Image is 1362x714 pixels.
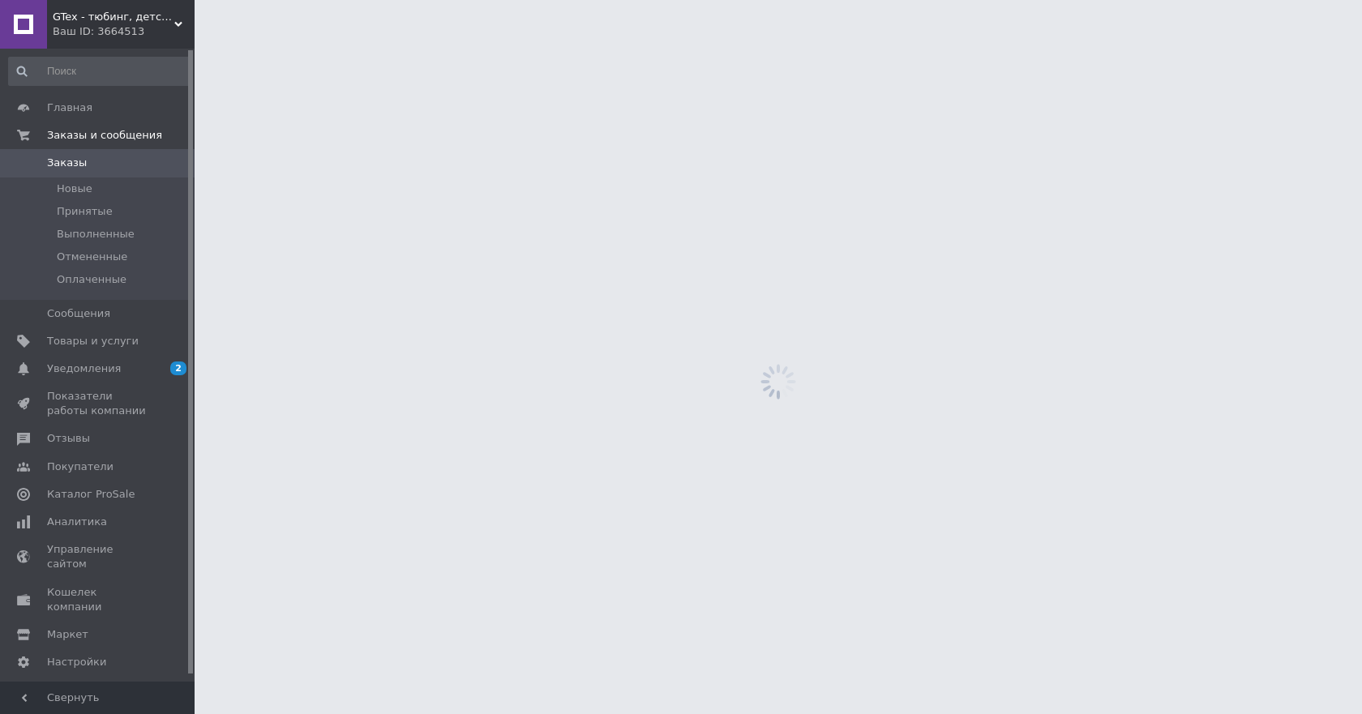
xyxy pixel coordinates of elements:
span: Товары и услуги [47,334,139,348]
span: Принятые [57,204,113,219]
span: Каталог ProSale [47,487,135,502]
img: spinner_grey-bg-hcd09dd2d8f1a785e3413b09b97f8118e7.gif [756,360,800,404]
span: Заказы и сообщения [47,128,162,143]
span: Сообщения [47,306,110,321]
span: Покупатели [47,460,113,474]
span: Отмененные [57,250,127,264]
span: Главная [47,100,92,115]
span: Оплаченные [57,272,126,287]
span: GTex - тюбинг, детские санки, ледянки, боксерская груша [53,10,174,24]
span: Маркет [47,627,88,642]
span: Выполненные [57,227,135,242]
input: Поиск [8,57,191,86]
div: Ваш ID: 3664513 [53,24,195,39]
span: Заказы [47,156,87,170]
span: Уведомления [47,361,121,376]
span: Аналитика [47,515,107,529]
span: Кошелек компании [47,585,150,614]
span: 2 [170,361,186,375]
span: Новые [57,182,92,196]
span: Управление сайтом [47,542,150,571]
span: Настройки [47,655,106,669]
span: Отзывы [47,431,90,446]
span: Показатели работы компании [47,389,150,418]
